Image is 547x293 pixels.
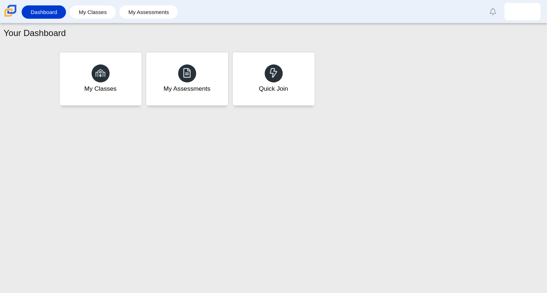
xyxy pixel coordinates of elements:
[59,52,142,106] a: My Classes
[485,4,501,19] a: Alerts
[3,3,18,18] img: Carmen School of Science & Technology
[4,27,66,39] h1: Your Dashboard
[164,84,211,93] div: My Assessments
[504,3,541,20] a: ricardo.teranrios.WvRmEs
[146,52,229,106] a: My Assessments
[3,13,18,19] a: Carmen School of Science & Technology
[84,84,117,93] div: My Classes
[232,52,315,106] a: Quick Join
[25,5,62,19] a: Dashboard
[73,5,112,19] a: My Classes
[123,5,175,19] a: My Assessments
[517,6,528,17] img: ricardo.teranrios.WvRmEs
[259,84,288,93] div: Quick Join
